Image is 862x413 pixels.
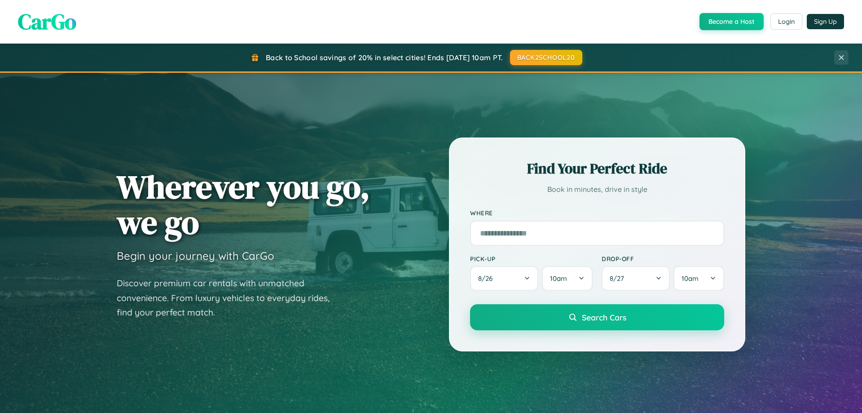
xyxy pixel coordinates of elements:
button: 8/27 [602,266,670,291]
button: BACK2SCHOOL20 [510,50,582,65]
h2: Find Your Perfect Ride [470,159,724,178]
h1: Wherever you go, we go [117,169,370,240]
span: 10am [550,274,567,283]
span: CarGo [18,7,76,36]
span: 8 / 27 [610,274,629,283]
label: Pick-up [470,255,593,262]
span: 8 / 26 [478,274,497,283]
p: Discover premium car rentals with unmatched convenience. From luxury vehicles to everyday rides, ... [117,276,341,320]
span: Back to School savings of 20% in select cities! Ends [DATE] 10am PT. [266,53,503,62]
button: Become a Host [699,13,764,30]
span: 10am [682,274,699,283]
button: 10am [542,266,593,291]
p: Book in minutes, drive in style [470,183,724,196]
button: 10am [673,266,724,291]
button: Sign Up [807,14,844,29]
button: 8/26 [470,266,538,291]
button: Login [770,13,802,30]
label: Drop-off [602,255,724,262]
button: Search Cars [470,304,724,330]
span: Search Cars [582,312,626,322]
label: Where [470,209,724,217]
h3: Begin your journey with CarGo [117,249,274,262]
